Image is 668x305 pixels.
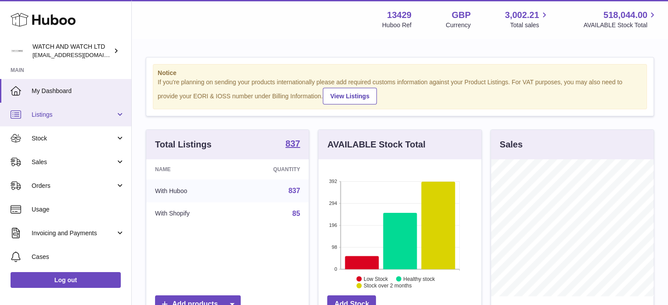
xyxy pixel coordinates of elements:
[285,139,300,148] strong: 837
[234,159,309,179] th: Quantity
[335,266,337,272] text: 0
[11,272,121,288] a: Log out
[292,210,300,217] a: 85
[329,179,337,184] text: 392
[364,276,388,282] text: Low Stock
[285,139,300,150] a: 837
[364,283,412,289] text: Stock over 2 months
[505,9,549,29] a: 3,002.21 Total sales
[500,139,523,151] h3: Sales
[32,229,116,237] span: Invoicing and Payments
[32,158,116,166] span: Sales
[158,78,642,104] div: If you're planning on sending your products internationally please add required customs informati...
[451,9,470,21] strong: GBP
[446,21,471,29] div: Currency
[32,134,116,143] span: Stock
[146,179,234,202] td: With Huboo
[32,51,129,58] span: [EMAIL_ADDRESS][DOMAIN_NAME]
[32,87,125,95] span: My Dashboard
[603,9,647,21] span: 518,044.00
[329,222,337,228] text: 196
[289,187,300,194] a: 837
[32,43,112,59] div: WATCH AND WATCH LTD
[583,9,657,29] a: 518,044.00 AVAILABLE Stock Total
[510,21,549,29] span: Total sales
[382,21,412,29] div: Huboo Ref
[158,69,642,77] strong: Notice
[332,244,337,250] text: 98
[329,201,337,206] text: 294
[505,9,539,21] span: 3,002.21
[323,88,377,104] a: View Listings
[327,139,425,151] h3: AVAILABLE Stock Total
[146,202,234,225] td: With Shopify
[32,253,125,261] span: Cases
[403,276,435,282] text: Healthy stock
[32,182,116,190] span: Orders
[387,9,412,21] strong: 13429
[11,44,24,57] img: internalAdmin-13429@internal.huboo.com
[583,21,657,29] span: AVAILABLE Stock Total
[32,111,116,119] span: Listings
[32,205,125,214] span: Usage
[146,159,234,179] th: Name
[155,139,212,151] h3: Total Listings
